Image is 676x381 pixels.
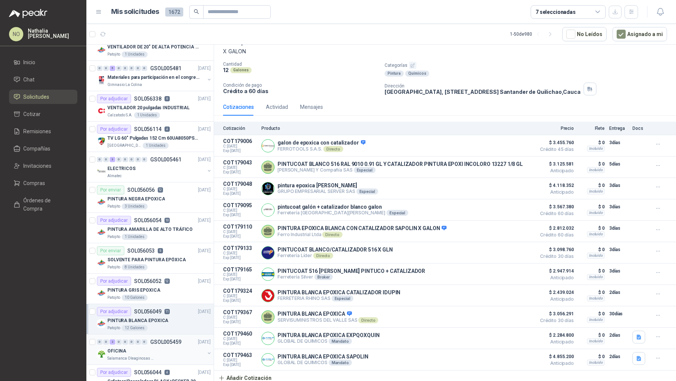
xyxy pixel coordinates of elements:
[278,289,400,295] p: PINTURA BLANCA EPOXICA CATALIZADOR IDUPIN
[129,339,134,345] div: 0
[278,182,378,188] p: pintura epoxica [PERSON_NAME]
[578,267,605,276] p: $ 0
[107,135,201,142] p: TV LG 60" Pulgadas 152 Cm 60UA8050PSA 4K-UHD Smart TV con IA
[122,325,148,331] div: 12 Galones
[86,182,214,213] a: Por enviarSOL05605612[DATE] Company LogoPINTURA NEGRA EPOXICAPatojito3 Unidades
[23,93,49,101] span: Solicitudes
[9,142,77,156] a: Compañías
[150,157,181,162] p: GSOL005461
[278,204,408,210] p: pintucoat galón + catalizador blanco galon
[223,67,229,73] p: 12
[386,210,408,216] div: Especial
[198,126,211,133] p: [DATE]
[107,173,122,179] p: Almatec
[578,138,605,147] p: $ 0
[122,339,128,345] div: 0
[86,304,214,334] a: Por adjudicarSOL05604911[DATE] Company LogoPINTURA BLANCA EPOXICAPatojito12 Galones
[143,143,169,149] div: 1 Unidades
[536,147,574,152] span: Crédito 45 días
[122,264,148,270] div: 8 Unidades
[223,191,257,196] span: Exp: [DATE]
[107,82,142,88] p: Gimnasio La Colina
[198,369,211,376] p: [DATE]
[86,274,214,304] a: Por adjudicarSOL05605212[DATE] Company LogoPINTURA GRIS EPOXICAPatojito10 Galones
[223,224,257,230] p: COT179110
[536,224,574,233] span: $ 2.812.032
[278,225,447,232] p: PINTURA EPOXICA BLANCA CON CATALIZADOR SAPOLIN X GALON
[127,248,155,253] p: SOL056053
[609,267,628,276] p: 3 días
[314,274,333,280] div: Broker
[223,103,254,111] div: Cotizaciones
[28,28,77,39] p: Nathalia [PERSON_NAME]
[158,187,163,193] p: 12
[278,338,379,344] p: GLOBAL DE QUIMICOS
[609,138,628,147] p: 3 días
[122,203,148,209] div: 3 Unidades
[578,331,605,340] p: $ 0
[536,160,574,169] span: $ 3.125.581
[103,339,109,345] div: 0
[116,66,122,71] div: 0
[609,245,628,254] p: 3 días
[587,360,605,366] div: Incluido
[329,360,352,366] div: Mandato
[164,96,170,101] p: 6
[198,65,211,72] p: [DATE]
[223,251,257,256] span: C: [DATE]
[97,246,124,255] div: Por enviar
[278,188,378,194] p: GRUPO EMPRESARIAL SERVER SAS
[9,124,77,139] a: Remisiones
[578,160,605,169] p: $ 0
[223,208,257,213] span: C: [DATE]
[223,358,257,363] span: C: [DATE]
[385,71,404,77] div: Pintura
[278,332,379,338] p: PINTURA BLANCA EPOXICA EXPQOXQUIN
[110,66,115,71] div: 5
[262,140,274,152] img: Company Logo
[107,104,190,111] p: VENTILADOR 20 pulgadas INDUSTRIAL
[536,297,574,301] span: Anticipado
[332,295,353,301] div: Especial
[578,309,605,318] p: $ 0
[609,309,628,318] p: 30 días
[536,318,574,323] span: Crédito 30 días
[587,338,605,344] div: Incluido
[223,144,257,149] span: C: [DATE]
[230,67,252,73] div: Galones
[278,140,365,146] p: galon de epoxica con catalizador
[198,278,211,285] p: [DATE]
[223,202,257,208] p: COT179095
[107,44,201,51] p: VENTILADOR DE 20" DE ALTA POTENCIA PARA ANCLAR A LA PARED
[632,126,647,131] p: Docs
[97,228,106,237] img: Company Logo
[578,288,605,297] p: $ 0
[385,83,581,89] p: Dirección
[97,337,212,361] a: 0 0 2 0 0 0 0 0 GSOL005459[DATE] Company LogoOFICINASalamanca Oleaginosas SAS
[322,232,342,238] div: Directo
[578,202,605,211] p: $ 0
[587,253,605,259] div: Incluido
[609,202,628,211] p: 3 días
[127,187,155,193] p: SOL056056
[536,361,574,366] span: Anticipado
[97,64,212,88] a: 0 0 5 0 0 0 0 0 GSOL005481[DATE] Company LogoMateriales para participación en el congreso, UIGimn...
[587,188,605,194] div: Incluido
[536,181,574,190] span: $ 4.118.352
[97,106,106,115] img: Company Logo
[164,309,170,314] p: 11
[223,320,257,324] span: Exp: [DATE]
[158,248,163,253] p: 9
[262,354,274,366] img: Company Logo
[358,317,378,323] div: Directo
[198,247,211,255] p: [DATE]
[23,127,51,136] span: Remisiones
[86,122,214,152] a: Por adjudicarSOL0561144[DATE] Company LogoTV LG 60" Pulgadas 152 Cm 60UA8050PSA 4K-UHD Smart TV c...
[300,103,323,111] div: Mensajes
[9,90,77,104] a: Solicitudes
[194,9,199,14] span: search
[97,125,131,134] div: Por adjudicar
[97,45,106,54] img: Company Logo
[223,181,257,187] p: COT179048
[86,213,214,243] a: Por adjudicarSOL05605410[DATE] Company LogoPINTURA AMARILLA DE ALTO TRÁFICOPatojito1 Unidades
